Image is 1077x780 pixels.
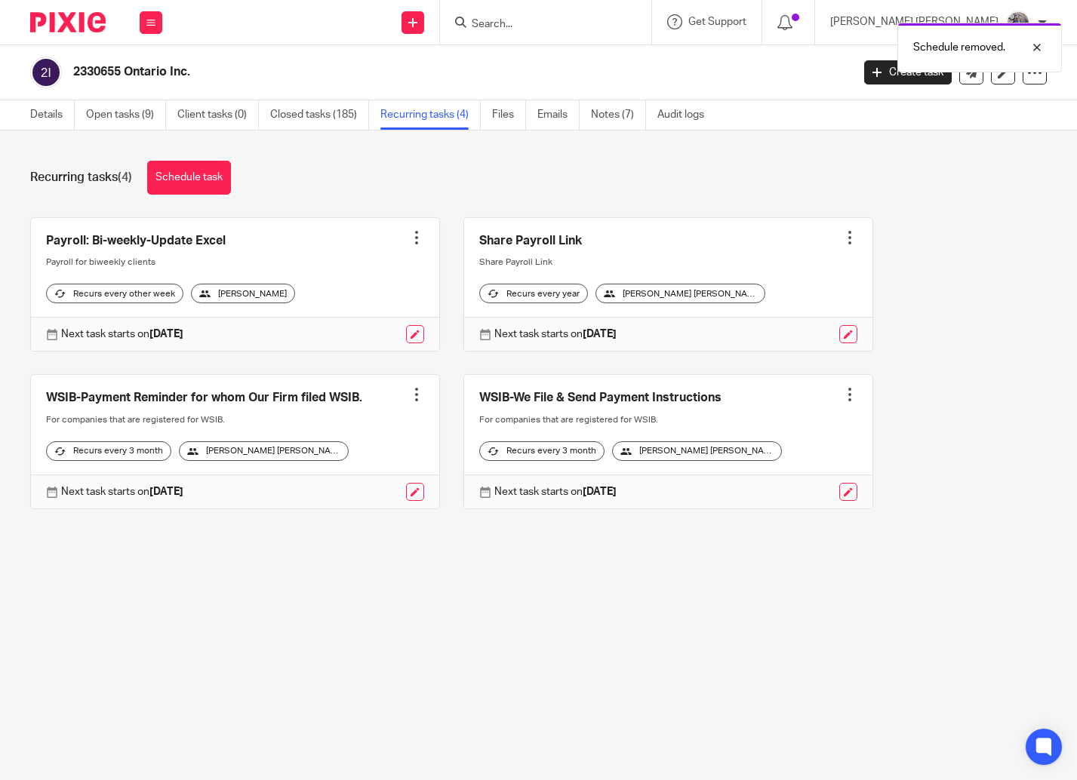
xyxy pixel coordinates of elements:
div: [PERSON_NAME] [PERSON_NAME] [179,441,349,461]
img: svg%3E [30,57,62,88]
a: Details [30,100,75,130]
img: 20160912_191538.jpg [1006,11,1030,35]
strong: [DATE] [149,487,183,497]
a: Notes (7) [591,100,646,130]
h1: Recurring tasks [30,170,132,186]
a: Files [492,100,526,130]
p: Next task starts on [61,327,183,342]
div: Recurs every 3 month [46,441,171,461]
a: Recurring tasks (4) [380,100,481,130]
strong: [DATE] [583,487,617,497]
a: Create task [864,60,952,84]
p: Next task starts on [494,327,617,342]
a: Schedule task [147,161,231,195]
div: Recurs every other week [46,284,183,303]
img: Pixie [30,12,106,32]
div: [PERSON_NAME] [PERSON_NAME] [612,441,782,461]
div: Recurs every year [479,284,588,303]
p: Next task starts on [494,484,617,499]
a: Closed tasks (185) [270,100,369,130]
a: Client tasks (0) [177,100,259,130]
div: [PERSON_NAME] [191,284,295,303]
span: (4) [118,171,132,183]
a: Emails [537,100,580,130]
p: Schedule removed. [913,40,1005,55]
div: Recurs every 3 month [479,441,605,461]
div: [PERSON_NAME] [PERSON_NAME] [595,284,765,303]
a: Audit logs [657,100,715,130]
a: Open tasks (9) [86,100,166,130]
strong: [DATE] [149,329,183,339]
p: Next task starts on [61,484,183,499]
strong: [DATE] [583,329,617,339]
input: Search [470,18,606,32]
h2: 2330655 Ontario Inc. [73,64,688,80]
